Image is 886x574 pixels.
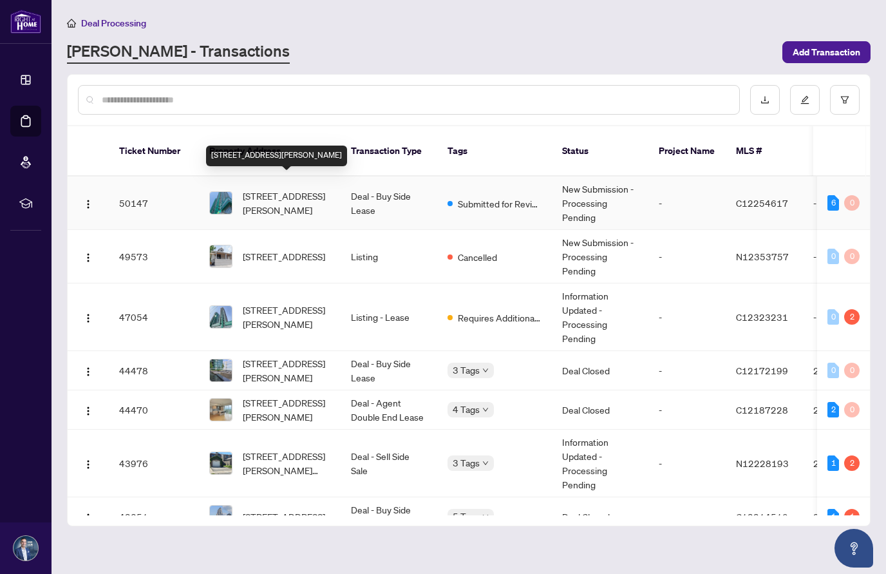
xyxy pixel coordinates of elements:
a: [PERSON_NAME] - Transactions [67,41,290,64]
div: 0 [844,402,860,417]
td: 44478 [109,351,199,390]
img: Logo [83,253,93,263]
button: Open asap [834,529,873,568]
td: Information Updated - Processing Pending [552,283,648,351]
div: [STREET_ADDRESS][PERSON_NAME] [206,146,347,166]
span: Deal Processing [81,17,146,29]
td: Listing - Lease [341,283,437,351]
td: Deal - Buy Side Lease [341,177,437,230]
span: C12214510 [736,511,788,522]
td: Deal Closed [552,390,648,430]
td: 47054 [109,283,199,351]
div: 1 [827,455,839,471]
td: 43976 [109,430,199,497]
span: [STREET_ADDRESS][PERSON_NAME] [243,356,330,385]
span: 3 Tags [453,363,480,378]
button: edit [790,85,820,115]
span: down [482,460,489,466]
div: 0 [827,309,839,325]
img: thumbnail-img [210,192,232,214]
span: [STREET_ADDRESS][PERSON_NAME] [243,396,330,424]
span: home [67,19,76,28]
td: - [648,390,726,430]
img: Logo [83,513,93,523]
td: New Submission - Processing Pending [552,230,648,283]
div: 0 [827,363,839,378]
button: Logo [78,360,99,381]
button: Add Transaction [782,41,871,63]
div: 1 [844,509,860,524]
td: Deal - Buy Side Lease [341,497,437,537]
span: [STREET_ADDRESS] [243,249,325,263]
td: - [648,177,726,230]
th: Status [552,126,648,177]
span: down [482,407,489,413]
span: 3 Tags [453,455,480,470]
th: Tags [437,126,552,177]
div: 6 [827,195,839,211]
button: Logo [78,193,99,213]
span: Add Transaction [793,42,860,62]
div: 0 [844,195,860,211]
img: Logo [83,459,93,470]
span: Cancelled [458,250,497,264]
button: Logo [78,399,99,420]
th: Ticket Number [109,126,199,177]
td: 49573 [109,230,199,283]
div: 0 [844,363,860,378]
td: - [648,497,726,537]
td: - [648,283,726,351]
span: 5 Tags [453,509,480,524]
span: down [482,367,489,374]
img: Logo [83,313,93,323]
th: Property Address [199,126,341,177]
td: Deal Closed [552,497,648,537]
td: Deal - Agent Double End Lease [341,390,437,430]
td: Information Updated - Processing Pending [552,430,648,497]
td: 42351 [109,497,199,537]
span: Submitted for Review [458,196,542,211]
button: Logo [78,307,99,327]
td: Listing [341,230,437,283]
td: 50147 [109,177,199,230]
img: thumbnail-img [210,245,232,267]
img: thumbnail-img [210,399,232,421]
span: edit [800,95,809,104]
button: Logo [78,246,99,267]
img: thumbnail-img [210,506,232,528]
span: C12254617 [736,197,788,209]
button: Logo [78,506,99,527]
div: 0 [844,249,860,264]
img: Logo [83,367,93,377]
span: C12323231 [736,311,788,323]
td: - [648,430,726,497]
div: 2 [827,402,839,417]
span: down [482,513,489,520]
td: 44470 [109,390,199,430]
span: C12187228 [736,404,788,416]
img: logo [10,10,41,33]
th: Project Name [648,126,726,177]
td: - [648,351,726,390]
td: Deal - Sell Side Sale [341,430,437,497]
td: New Submission - Processing Pending [552,177,648,230]
span: [STREET_ADDRESS][PERSON_NAME] [243,189,330,217]
th: MLS # [726,126,803,177]
td: - [648,230,726,283]
img: thumbnail-img [210,452,232,474]
span: 4 Tags [453,402,480,417]
span: [STREET_ADDRESS] [243,510,325,524]
th: Transaction Type [341,126,437,177]
div: 2 [844,309,860,325]
button: download [750,85,780,115]
span: C12172199 [736,365,788,376]
span: N12228193 [736,457,789,469]
td: Deal Closed [552,351,648,390]
span: download [760,95,769,104]
img: thumbnail-img [210,306,232,328]
td: Deal - Buy Side Lease [341,351,437,390]
button: Logo [78,453,99,474]
span: [STREET_ADDRESS][PERSON_NAME][PERSON_NAME] [243,449,330,477]
img: Profile Icon [14,536,38,560]
img: Logo [83,406,93,416]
